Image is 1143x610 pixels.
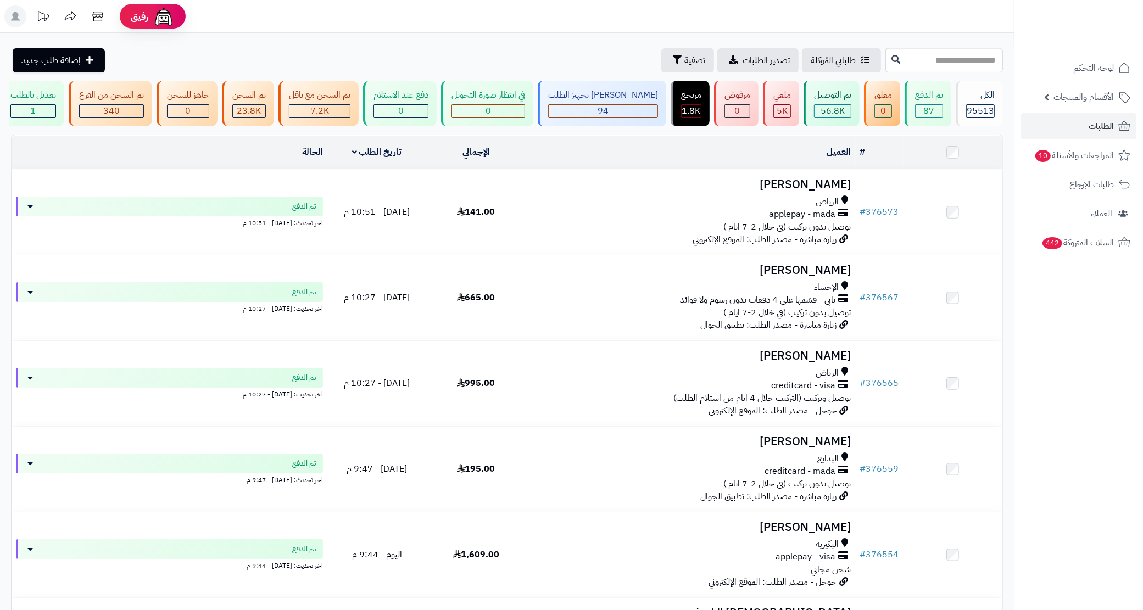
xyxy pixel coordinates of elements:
a: تحديثات المنصة [29,5,57,30]
span: 442 [1042,237,1062,249]
div: 1 [11,105,55,117]
span: السلات المتروكة [1041,235,1114,250]
div: 1815 [682,105,701,117]
a: #376567 [860,291,899,304]
span: 56.8K [821,104,845,117]
a: تصدير الطلبات [717,48,799,72]
button: تصفية [661,48,714,72]
span: زيارة مباشرة - مصدر الطلب: تطبيق الجوال [701,490,837,503]
span: # [860,291,866,304]
h3: [PERSON_NAME] [530,521,851,534]
div: تم الشحن مع ناقل [289,89,350,102]
div: اخر تحديث: [DATE] - 10:27 م [16,388,323,399]
div: 56753 [815,105,851,117]
span: # [860,205,866,219]
div: 0 [725,105,750,117]
span: 665.00 [457,291,495,304]
span: creditcard - mada [765,465,836,478]
span: العملاء [1091,206,1112,221]
span: تصفية [684,54,705,67]
span: 340 [103,104,120,117]
a: العملاء [1021,200,1136,227]
span: 0 [486,104,491,117]
a: # [860,145,866,159]
h3: [PERSON_NAME] [530,264,851,277]
div: 4985 [774,105,790,117]
a: الحالة [302,145,323,159]
div: 94 [549,105,657,117]
a: مرتجع 1.8K [668,81,712,126]
div: تم الشحن [232,89,266,102]
a: الطلبات [1021,113,1136,139]
a: الكل95513 [954,81,1005,126]
a: تم التوصيل 56.8K [801,81,862,126]
span: طلباتي المُوكلة [811,54,856,67]
span: 141.00 [457,205,495,219]
a: تم الدفع 87 [902,81,954,126]
a: تم الشحن من الفرع 340 [66,81,154,126]
span: البكيرية [816,538,839,551]
span: 0 [735,104,740,117]
div: دفع عند الاستلام [373,89,428,102]
div: 23805 [233,105,265,117]
span: 94 [598,104,609,117]
span: تم الدفع [292,201,316,212]
span: توصيل بدون تركيب (في خلال 2-7 ايام ) [724,220,851,233]
span: زيارة مباشرة - مصدر الطلب: الموقع الإلكتروني [693,233,837,246]
div: تعديل بالطلب [10,89,56,102]
span: [DATE] - 10:27 م [344,291,410,304]
div: اخر تحديث: [DATE] - 10:27 م [16,302,323,314]
span: 0 [398,104,404,117]
a: تم الشحن مع ناقل 7.2K [276,81,361,126]
span: [DATE] - 10:27 م [344,377,410,390]
div: اخر تحديث: [DATE] - 10:51 م [16,216,323,228]
span: لوحة التحكم [1073,60,1114,76]
span: الإحساء [815,281,839,294]
a: معلق 0 [862,81,902,126]
a: السلات المتروكة442 [1021,230,1136,256]
span: الرياض [816,367,839,379]
a: ملغي 5K [761,81,801,126]
span: # [860,548,866,561]
span: 95513 [967,104,994,117]
div: الكل [966,89,995,102]
span: creditcard - visa [772,379,836,392]
span: توصيل وتركيب (التركيب خلال 4 ايام من استلام الطلب) [674,391,851,405]
a: الإجمالي [462,145,490,159]
span: زيارة مباشرة - مصدر الطلب: تطبيق الجوال [701,318,837,332]
a: مرفوض 0 [712,81,761,126]
span: تم الدفع [292,287,316,298]
span: اليوم - 9:44 م [352,548,402,561]
h3: [PERSON_NAME] [530,435,851,448]
img: ai-face.png [153,5,175,27]
span: 195.00 [457,462,495,475]
span: الأقسام والمنتجات [1053,89,1114,105]
span: تم الدفع [292,458,316,469]
h3: [PERSON_NAME] [530,178,851,191]
span: تم الدفع [292,544,316,555]
div: في انتظار صورة التحويل [451,89,525,102]
a: #376573 [860,205,899,219]
a: تم الشحن 23.8K [220,81,276,126]
span: 0 [186,104,191,117]
a: #376559 [860,462,899,475]
span: 87 [924,104,935,117]
span: طلبات الإرجاع [1069,177,1114,192]
a: #376565 [860,377,899,390]
span: 995.00 [457,377,495,390]
span: applepay - visa [776,551,836,563]
span: تابي - قسّمها على 4 دفعات بدون رسوم ولا فوائد [681,294,836,306]
span: 1.8K [682,104,701,117]
div: [PERSON_NAME] تجهيز الطلب [548,89,658,102]
span: # [860,377,866,390]
a: تاريخ الطلب [352,145,402,159]
span: [DATE] - 9:47 م [347,462,407,475]
span: إضافة طلب جديد [21,54,81,67]
span: الرياض [816,195,839,208]
span: 23.8K [237,104,261,117]
a: طلباتي المُوكلة [802,48,881,72]
span: جوجل - مصدر الطلب: الموقع الإلكتروني [709,575,837,589]
a: إضافة طلب جديد [13,48,105,72]
div: اخر تحديث: [DATE] - 9:47 م [16,473,323,485]
a: [PERSON_NAME] تجهيز الطلب 94 [536,81,668,126]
